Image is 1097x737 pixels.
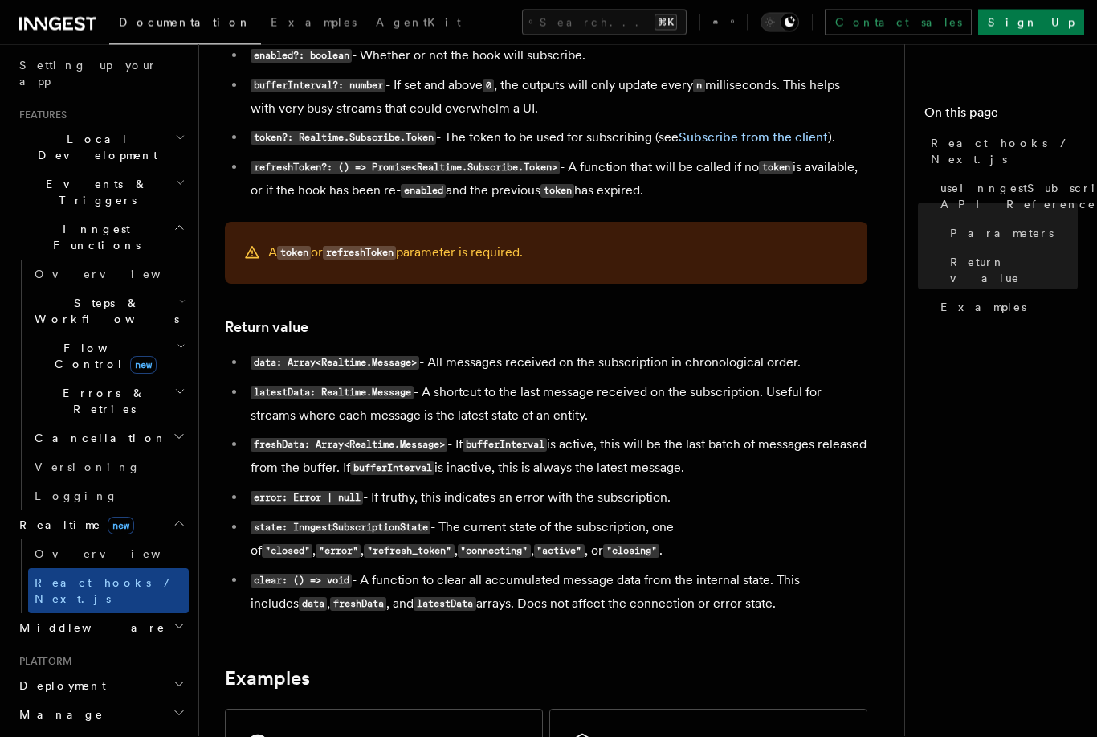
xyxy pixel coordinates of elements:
[376,16,461,29] span: AgentKit
[931,135,1078,167] span: React hooks / Next.js
[759,162,793,175] code: token
[924,103,1078,129] h4: On this page
[13,51,189,96] a: Setting up your app
[950,254,1078,286] span: Return value
[458,545,531,559] code: "connecting"
[246,487,867,510] li: - If truthy, this indicates an error with the subscription.
[246,157,867,203] li: - A function that will be called if no is available, or if the hook has been re- and the previous...
[35,548,200,561] span: Overview
[246,570,867,616] li: - A function to clear all accumulated message data from the internal state. This includes , , and...
[323,247,396,260] code: refreshToken
[366,5,471,43] a: AgentKit
[119,16,251,29] span: Documentation
[28,424,189,453] button: Cancellation
[950,225,1054,241] span: Parameters
[13,620,165,637] span: Middleware
[251,132,436,145] code: token?: Realtime.Subscribe.Token
[693,80,704,93] code: n
[262,545,312,559] code: "closed"
[261,5,366,43] a: Examples
[13,125,189,170] button: Local Development
[246,382,867,428] li: - A shortcut to the last message received on the subscription. Useful for streams where each mess...
[401,185,446,199] code: enabled
[940,299,1026,315] span: Examples
[28,453,189,482] a: Versioning
[13,707,104,723] span: Manage
[13,656,72,669] span: Platform
[28,540,189,569] a: Overview
[13,518,134,534] span: Realtime
[28,334,189,379] button: Flow Controlnew
[268,242,523,265] p: A or parameter is required.
[130,357,157,375] span: new
[978,10,1084,35] a: Sign Up
[13,672,189,701] button: Deployment
[35,490,118,503] span: Logging
[251,387,414,400] code: latestData: Realtime.Message
[246,127,867,150] li: - The token to be used for subscribing (see ).
[251,80,385,93] code: bufferInterval?: number
[28,379,189,424] button: Errors & Retries
[28,386,174,418] span: Errors & Retries
[19,59,157,88] span: Setting up your app
[225,668,310,690] a: Examples
[28,569,189,614] a: React hooks / Next.js
[934,174,1078,219] a: useInngestSubscription() API Reference
[924,129,1078,174] a: React hooks / Next.js
[655,14,677,31] kbd: ⌘K
[299,598,327,612] code: data
[13,215,189,260] button: Inngest Functions
[28,289,189,334] button: Steps & Workflows
[522,10,687,35] button: Search...⌘K
[13,170,189,215] button: Events & Triggers
[414,598,475,612] code: latestData
[35,268,200,281] span: Overview
[271,16,357,29] span: Examples
[13,540,189,614] div: Realtimenew
[330,598,386,612] code: freshData
[246,434,867,481] li: - If is active, this will be the last batch of messages released from the buffer. If is inactive,...
[28,341,177,373] span: Flow Control
[825,10,972,35] a: Contact sales
[13,132,175,164] span: Local Development
[603,545,659,559] code: "closing"
[28,482,189,511] a: Logging
[35,461,141,474] span: Versioning
[251,50,352,63] code: enabled?: boolean
[28,431,167,447] span: Cancellation
[13,511,189,540] button: Realtimenew
[13,222,173,254] span: Inngest Functions
[246,352,867,375] li: - All messages received on the subscription in chronological order.
[463,439,547,452] code: bufferInterval
[13,701,189,730] button: Manage
[28,296,179,328] span: Steps & Workflows
[246,45,867,68] li: - Whether or not the hook will subscribe.
[934,293,1078,321] a: Examples
[944,219,1078,248] a: Parameters
[251,522,430,535] code: state: InngestSubscriptionState
[13,177,175,209] span: Events & Triggers
[761,13,799,32] button: Toggle dark mode
[483,80,494,93] code: 0
[944,248,1078,293] a: Return value
[540,185,574,199] code: token
[13,678,106,694] span: Deployment
[28,260,189,289] a: Overview
[109,5,261,45] a: Documentation
[364,545,454,559] code: "refresh_token"
[251,439,447,452] code: freshData: Array<Realtime.Message>
[277,247,311,260] code: token
[13,109,67,122] span: Features
[251,492,363,506] code: error: Error | null
[679,130,828,145] a: Subscribe from the client
[35,577,177,606] span: React hooks / Next.js
[316,545,361,559] code: "error"
[246,517,867,563] li: - The current state of the subscription, one of , , , , , or .
[534,545,585,559] code: "active"
[246,75,867,121] li: - If set and above , the outputs will only update every milliseconds. This helps with very busy s...
[251,162,560,175] code: refreshToken?: () => Promise<Realtime.Subscribe.Token>
[13,260,189,511] div: Inngest Functions
[225,317,308,339] a: Return value
[350,462,434,476] code: bufferInterval
[108,518,134,535] span: new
